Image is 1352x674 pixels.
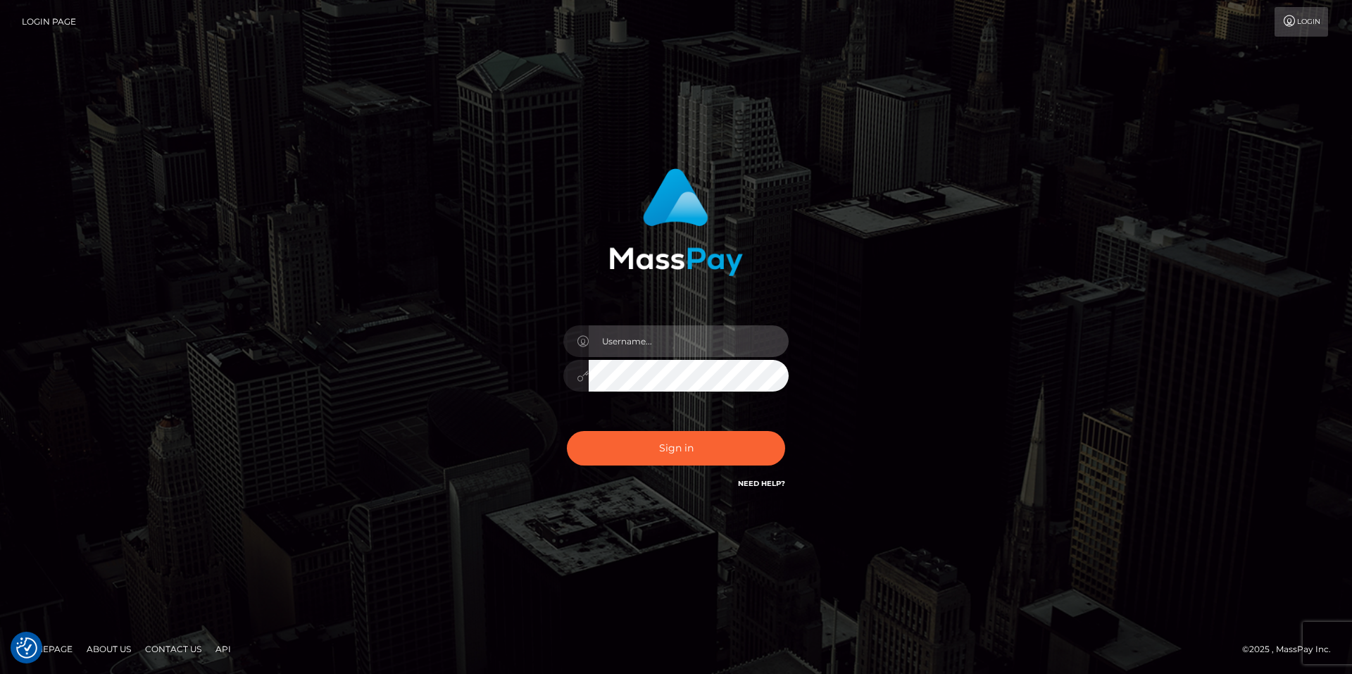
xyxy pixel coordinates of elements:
[16,637,37,659] img: Revisit consent button
[16,637,37,659] button: Consent Preferences
[22,7,76,37] a: Login Page
[1275,7,1328,37] a: Login
[15,638,78,660] a: Homepage
[210,638,237,660] a: API
[567,431,785,466] button: Sign in
[139,638,207,660] a: Contact Us
[1242,642,1341,657] div: © 2025 , MassPay Inc.
[738,479,785,488] a: Need Help?
[81,638,137,660] a: About Us
[609,168,743,276] img: MassPay Login
[589,325,789,357] input: Username...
